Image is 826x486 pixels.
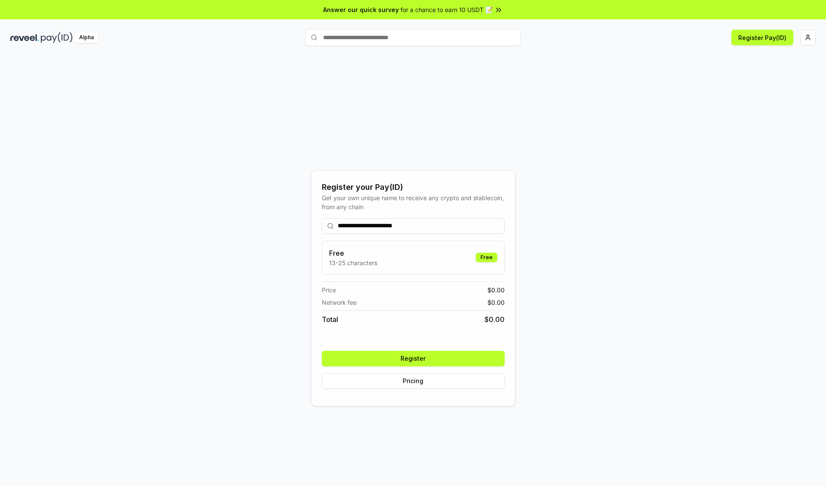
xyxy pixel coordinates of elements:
[322,373,505,389] button: Pricing
[329,248,377,258] h3: Free
[74,32,99,43] div: Alpha
[322,285,336,294] span: Price
[322,193,505,211] div: Get your own unique name to receive any crypto and stablecoin, from any chain
[401,5,493,14] span: for a chance to earn 10 USDT 📝
[322,351,505,366] button: Register
[323,5,399,14] span: Answer our quick survey
[329,258,377,267] p: 13-25 characters
[322,314,338,325] span: Total
[484,314,505,325] span: $ 0.00
[322,181,505,193] div: Register your Pay(ID)
[487,298,505,307] span: $ 0.00
[322,298,357,307] span: Network fee
[487,285,505,294] span: $ 0.00
[731,30,793,45] button: Register Pay(ID)
[476,253,497,262] div: Free
[10,32,39,43] img: reveel_dark
[41,32,73,43] img: pay_id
